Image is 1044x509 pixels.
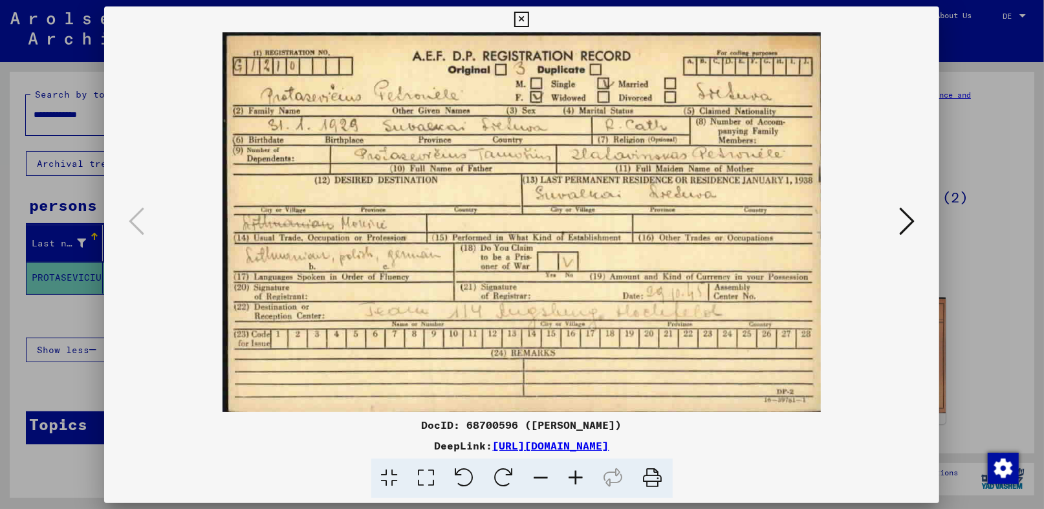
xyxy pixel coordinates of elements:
div: DeepLink: [104,438,939,453]
div: DocID: 68700596 ([PERSON_NAME]) [104,417,939,433]
img: 001.jpg [148,32,895,412]
a: [URL][DOMAIN_NAME] [493,439,609,452]
div: Change consent [987,452,1018,483]
img: Change consent [988,453,1019,484]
